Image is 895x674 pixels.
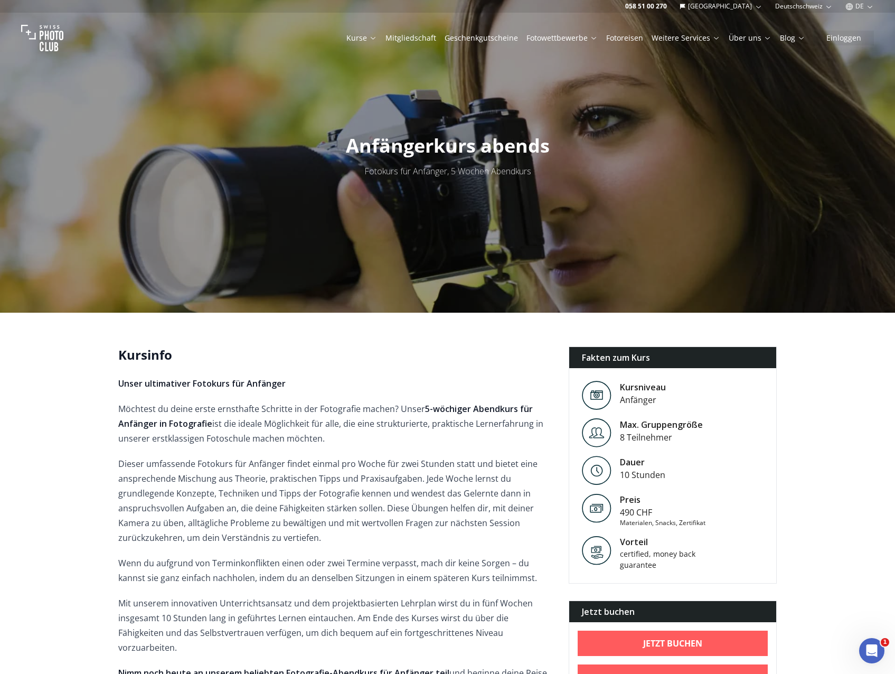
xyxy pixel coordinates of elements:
[606,33,643,43] a: Fotoreisen
[569,601,777,622] div: Jetzt buchen
[582,418,611,447] img: Level
[118,401,552,446] p: Möchtest du deine erste ernsthafte Schritte in der Fotografie machen? Unser ist die ideale Möglic...
[582,456,611,485] img: Level
[652,33,720,43] a: Weitere Services
[643,637,702,650] b: Jetzt buchen
[582,536,611,565] img: Vorteil
[346,133,550,158] span: Anfängerkurs abends
[118,556,552,585] p: Wenn du aufgrund von Terminkonflikten einen oder zwei Termine verpasst, mach dir keine Sorgen – d...
[602,31,647,45] button: Fotoreisen
[445,33,518,43] a: Geschenkgutscheine
[381,31,440,45] button: Mitgliedschaft
[859,638,884,663] iframe: Intercom live chat
[21,17,63,59] img: Swiss photo club
[522,31,602,45] button: Fotowettbewerbe
[118,347,552,363] h2: Kursinfo
[780,33,805,43] a: Blog
[346,33,377,43] a: Kurse
[620,506,705,519] div: 490 CHF
[620,394,666,406] div: Anfänger
[620,519,705,527] div: Materialen, Snacks, Zertifikat
[582,493,611,523] img: Preis
[118,378,286,389] strong: Unser ultimativer Fotokurs für Anfänger
[620,493,705,506] div: Preis
[776,31,809,45] button: Blog
[582,381,611,410] img: Level
[364,165,531,177] span: Fotokurs für Anfänger, 5 Wochen Abendkurs
[620,456,665,469] div: Dauer
[881,638,889,647] span: 1
[814,31,874,45] button: Einloggen
[625,2,667,11] a: 058 51 00 270
[647,31,724,45] button: Weitere Services
[526,33,598,43] a: Fotowettbewerbe
[729,33,771,43] a: Über uns
[724,31,776,45] button: Über uns
[118,456,552,545] p: Dieser umfassende Fotokurs für Anfänger findet einmal pro Woche für zwei Stunden statt und bietet...
[620,418,703,431] div: Max. Gruppengröße
[620,431,703,444] div: 8 Teilnehmer
[118,596,552,655] p: Mit unserem innovativen Unterrichtsansatz und dem projektbasierten Lehrplan wirst du in fünf Woch...
[620,381,666,394] div: Kursniveau
[569,347,777,368] div: Fakten zum Kurs
[440,31,522,45] button: Geschenkgutscheine
[342,31,381,45] button: Kurse
[620,548,710,570] div: certified, money back guarantee
[620,469,665,481] div: 10 Stunden
[578,631,768,656] a: Jetzt buchen
[385,33,436,43] a: Mitgliedschaft
[620,536,710,548] div: Vorteil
